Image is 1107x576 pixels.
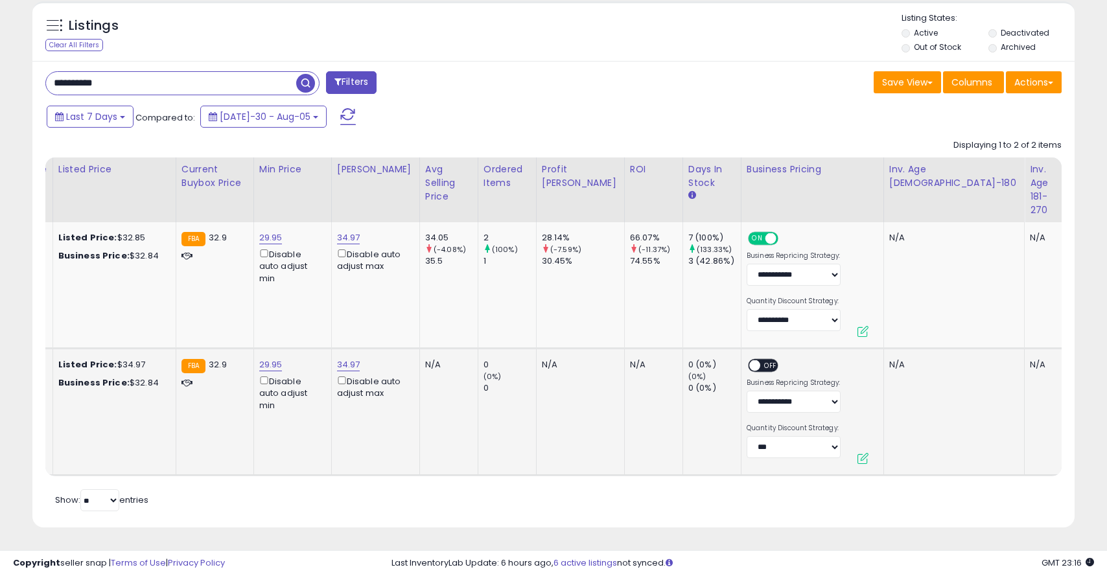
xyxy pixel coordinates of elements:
[630,163,677,176] div: ROI
[209,231,227,244] span: 32.9
[889,232,1014,244] div: N/A
[337,247,410,272] div: Disable auto adjust max
[902,12,1075,25] p: Listing States:
[542,232,624,244] div: 28.14%
[550,244,581,255] small: (-7.59%)
[553,557,617,569] a: 6 active listings
[1030,232,1060,244] div: N/A
[58,377,166,389] div: $32.84
[943,71,1004,93] button: Columns
[542,359,614,371] div: N/A
[391,557,1094,570] div: Last InventoryLab Update: 6 hours ago, not synced.
[58,250,166,262] div: $32.84
[181,163,248,190] div: Current Buybox Price
[209,358,227,371] span: 32.9
[747,378,841,387] label: Business Repricing Strategy:
[337,358,360,371] a: 34.97
[13,557,60,569] strong: Copyright
[914,41,961,52] label: Out of Stock
[630,359,673,371] div: N/A
[1042,557,1094,569] span: 2025-08-14 23:16 GMT
[688,382,741,394] div: 0 (0%)
[168,557,225,569] a: Privacy Policy
[889,359,1014,371] div: N/A
[425,359,468,371] div: N/A
[326,71,377,94] button: Filters
[776,233,797,244] span: OFF
[747,251,841,260] label: Business Repricing Strategy:
[1006,71,1062,93] button: Actions
[688,163,736,190] div: Days In Stock
[542,163,619,190] div: Profit [PERSON_NAME]
[425,232,478,244] div: 34.05
[259,374,321,411] div: Disable auto adjust min
[47,106,134,128] button: Last 7 Days
[1030,359,1060,371] div: N/A
[484,255,536,267] div: 1
[638,244,670,255] small: (-11.37%)
[2,163,47,190] div: Fulfillable Quantity
[874,71,941,93] button: Save View
[697,244,732,255] small: (133.33%)
[220,110,310,123] span: [DATE]-30 - Aug-05
[259,231,283,244] a: 29.95
[630,232,682,244] div: 66.07%
[1001,27,1049,38] label: Deactivated
[688,232,741,244] div: 7 (100%)
[425,255,478,267] div: 35.5
[747,297,841,306] label: Quantity Discount Strategy:
[434,244,466,255] small: (-4.08%)
[425,163,472,203] div: Avg Selling Price
[542,255,624,267] div: 30.45%
[66,110,117,123] span: Last 7 Days
[58,249,130,262] b: Business Price:
[200,106,327,128] button: [DATE]-30 - Aug-05
[492,244,518,255] small: (100%)
[688,255,741,267] div: 3 (42.86%)
[111,557,166,569] a: Terms of Use
[58,163,170,176] div: Listed Price
[181,232,205,246] small: FBA
[1001,41,1036,52] label: Archived
[259,247,321,284] div: Disable auto adjust min
[58,231,117,244] b: Listed Price:
[749,233,765,244] span: ON
[953,139,1062,152] div: Displaying 1 to 2 of 2 items
[55,494,148,506] span: Show: entries
[484,163,531,190] div: Ordered Items
[688,371,706,382] small: (0%)
[760,360,781,371] span: OFF
[58,358,117,371] b: Listed Price:
[747,163,878,176] div: Business Pricing
[1030,163,1064,217] div: Inv. Age 181-270
[337,231,360,244] a: 34.97
[688,359,741,371] div: 0 (0%)
[747,424,841,433] label: Quantity Discount Strategy:
[135,111,195,124] span: Compared to:
[484,359,536,371] div: 0
[13,557,225,570] div: seller snap | |
[337,374,410,399] div: Disable auto adjust max
[45,39,103,51] div: Clear All Filters
[484,382,536,394] div: 0
[69,17,119,35] h5: Listings
[889,163,1019,190] div: Inv. Age [DEMOGRAPHIC_DATA]-180
[58,376,130,389] b: Business Price:
[630,255,682,267] div: 74.55%
[181,359,205,373] small: FBA
[688,190,696,202] small: Days In Stock.
[951,76,992,89] span: Columns
[58,359,166,371] div: $34.97
[337,163,414,176] div: [PERSON_NAME]
[259,358,283,371] a: 29.95
[484,232,536,244] div: 2
[58,232,166,244] div: $32.85
[484,371,502,382] small: (0%)
[914,27,938,38] label: Active
[259,163,326,176] div: Min Price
